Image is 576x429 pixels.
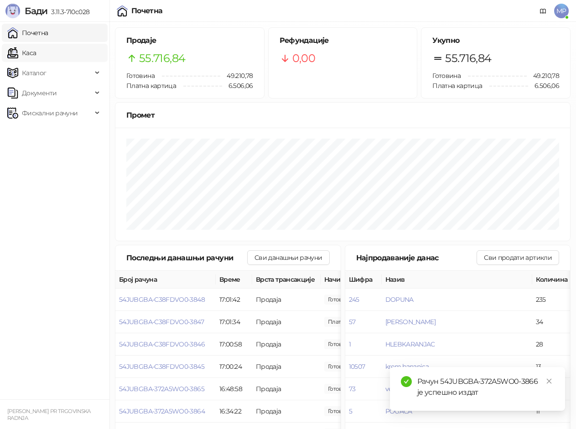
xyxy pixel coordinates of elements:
span: 55.716,84 [139,50,185,67]
span: 380,00 [324,317,373,327]
button: veca kesa [385,385,413,393]
span: Готовина [432,72,461,80]
button: 54JUBGBA-C38FDVO0-3848 [119,295,205,304]
div: Најпродаваније данас [356,252,477,264]
button: Сви продати артикли [477,250,559,265]
h5: Продаје [126,35,253,46]
td: Продаја [252,333,321,356]
button: 54JUBGBA-C38FDVO0-3847 [119,318,204,326]
th: Назив [382,271,532,289]
small: [PERSON_NAME] PR TRGOVINSKA RADNJA [7,408,91,421]
th: Број рачуна [115,271,216,289]
button: POGACA [385,407,412,415]
th: Количина [532,271,573,289]
a: Каса [7,44,36,62]
span: Платна картица [126,82,176,90]
span: 6.506,06 [528,81,559,91]
button: krem bananica [385,362,429,371]
button: 1 [349,340,351,348]
td: Продаја [252,356,321,378]
button: [PERSON_NAME] [385,318,436,326]
a: Документација [536,4,550,18]
button: 10507 [349,362,365,371]
button: DOPUNA [385,295,414,304]
span: 49.210,78 [527,71,559,81]
button: Сви данашњи рачуни [247,250,329,265]
button: 73 [349,385,356,393]
th: Начини плаћања [321,271,412,289]
th: Врста трансакције [252,271,321,289]
span: 6.506,06 [222,81,253,91]
button: 57 [349,318,356,326]
td: 34 [532,311,573,333]
button: 245 [349,295,359,304]
img: Logo [5,4,20,18]
button: 5 [349,407,352,415]
span: 405,00 [324,339,355,349]
td: 17:01:34 [216,311,252,333]
button: 54JUBGBA-372A5WO0-3865 [119,385,204,393]
td: 16:48:58 [216,378,252,400]
a: Close [544,376,554,386]
span: 340,00 [324,362,355,372]
div: Почетна [131,7,163,15]
td: Продаја [252,378,321,400]
td: 235 [532,289,573,311]
span: Каталог [22,64,47,82]
span: Платна картица [432,82,482,90]
td: 13 [532,356,573,378]
td: 28 [532,333,573,356]
span: Документи [22,84,57,102]
h5: Укупно [432,35,559,46]
span: close [546,378,552,384]
button: 54JUBGBA-C38FDVO0-3845 [119,362,204,371]
th: Шифра [345,271,382,289]
span: 0,00 [292,50,315,67]
td: 17:01:42 [216,289,252,311]
span: Фискални рачуни [22,104,78,122]
td: Продаја [252,311,321,333]
th: Време [216,271,252,289]
button: HLEBKARANJAC [385,340,435,348]
td: Продаја [252,289,321,311]
span: 650,00 [324,384,355,394]
span: 510,00 [324,295,355,305]
div: Промет [126,109,559,121]
span: 55.716,84 [445,50,491,67]
span: 49.210,78 [220,71,253,81]
td: 17:00:58 [216,333,252,356]
td: Продаја [252,400,321,423]
div: Рачун 54JUBGBA-372A5WO0-3866 је успешно издат [417,376,554,398]
button: 54JUBGBA-C38FDVO0-3846 [119,340,205,348]
td: 17:00:24 [216,356,252,378]
span: 365,00 [324,406,355,416]
span: 3.11.3-710c028 [47,8,89,16]
a: Почетна [7,24,48,42]
span: Готовина [126,72,155,80]
span: Бади [25,5,47,16]
div: Последњи данашњи рачуни [126,252,247,264]
span: check-circle [401,376,412,387]
h5: Рефундације [280,35,406,46]
span: MP [554,4,569,18]
td: 16:34:22 [216,400,252,423]
button: 54JUBGBA-372A5WO0-3864 [119,407,205,415]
